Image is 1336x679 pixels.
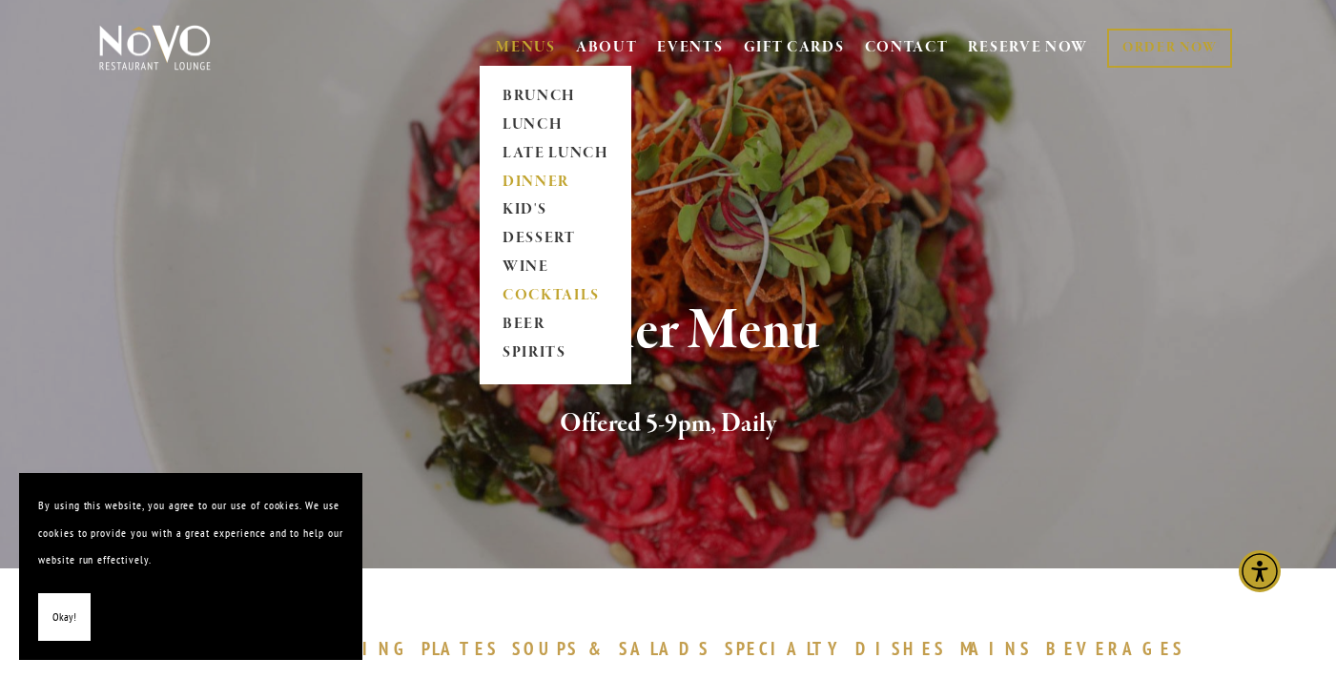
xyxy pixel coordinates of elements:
a: COCKTAILS [496,282,615,311]
span: Okay! [52,604,76,631]
span: PLATES [421,637,499,660]
span: DISHES [855,637,946,660]
span: & [588,637,609,660]
a: SHARINGPLATES [296,637,507,660]
a: SPECIALTYDISHES [725,637,956,660]
a: KID'S [496,196,615,225]
section: Cookie banner [19,473,362,660]
a: GIFT CARDS [744,30,845,66]
a: DINNER [496,168,615,196]
span: SPECIALTY [725,637,847,660]
a: MENUS [496,38,556,57]
a: CONTACT [865,30,949,66]
a: DESSERT [496,225,615,254]
a: SOUPS&SALADS [512,637,719,660]
a: MAINS [960,637,1041,660]
span: MAINS [960,637,1032,660]
a: SPIRITS [496,339,615,368]
button: Okay! [38,593,91,642]
a: BEER [496,311,615,339]
p: By using this website, you agree to our use of cookies. We use cookies to provide you with a grea... [38,492,343,574]
span: BEVERAGES [1046,637,1185,660]
a: ORDER NOW [1107,29,1232,68]
a: WINE [496,254,615,282]
img: Novo Restaurant &amp; Lounge [95,24,215,72]
a: ABOUT [576,38,638,57]
div: Accessibility Menu [1239,550,1281,592]
a: LUNCH [496,111,615,139]
span: SOUPS [512,637,579,660]
a: BEVERAGES [1046,637,1195,660]
a: EVENTS [657,38,723,57]
span: SHARING [296,637,412,660]
a: LATE LUNCH [496,139,615,168]
h1: Dinner Menu [130,300,1206,362]
h2: Offered 5-9pm, Daily [130,404,1206,444]
a: BRUNCH [496,82,615,111]
a: RESERVE NOW [968,30,1088,66]
span: SALADS [619,637,710,660]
